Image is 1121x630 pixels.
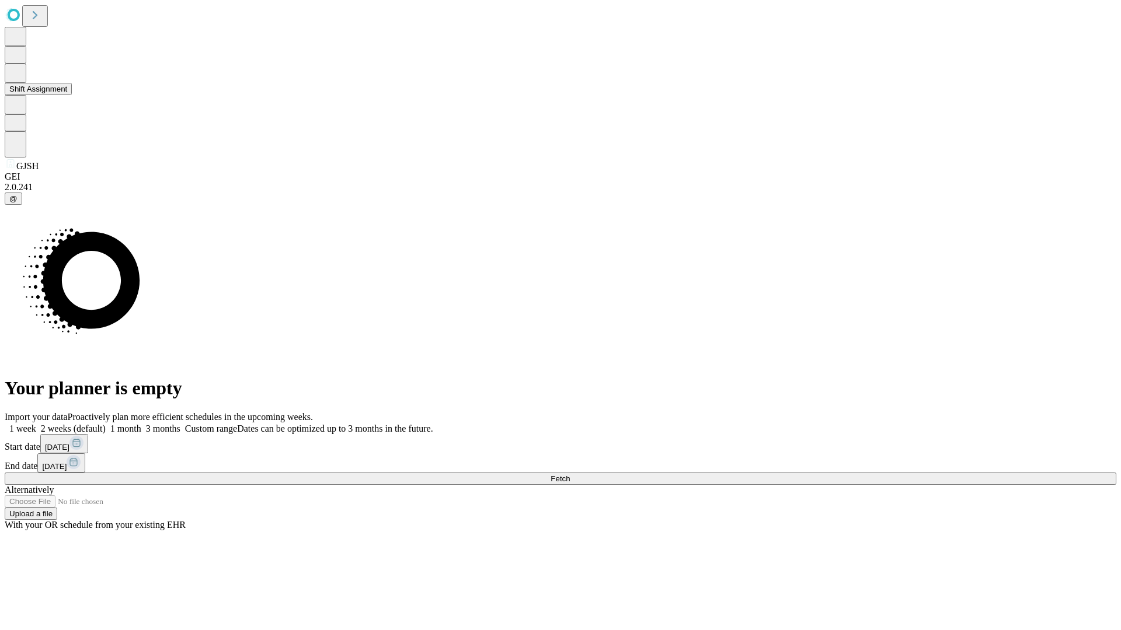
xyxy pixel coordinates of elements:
[9,194,18,203] span: @
[5,83,72,95] button: Shift Assignment
[42,462,67,471] span: [DATE]
[5,182,1116,192] div: 2.0.241
[185,423,237,433] span: Custom range
[5,508,57,520] button: Upload a file
[5,192,22,205] button: @
[5,485,54,495] span: Alternatively
[16,161,39,171] span: GJSH
[551,474,570,483] span: Fetch
[45,443,69,452] span: [DATE]
[5,412,68,422] span: Import your data
[5,453,1116,473] div: End date
[40,434,88,453] button: [DATE]
[110,423,141,433] span: 1 month
[5,377,1116,399] h1: Your planner is empty
[9,423,36,433] span: 1 week
[146,423,180,433] span: 3 months
[5,434,1116,453] div: Start date
[237,423,433,433] span: Dates can be optimized up to 3 months in the future.
[5,520,186,530] span: With your OR schedule from your existing EHR
[68,412,313,422] span: Proactively plan more efficient schedules in the upcoming weeks.
[5,171,1116,182] div: GEI
[5,473,1116,485] button: Fetch
[37,453,85,473] button: [DATE]
[41,423,106,433] span: 2 weeks (default)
